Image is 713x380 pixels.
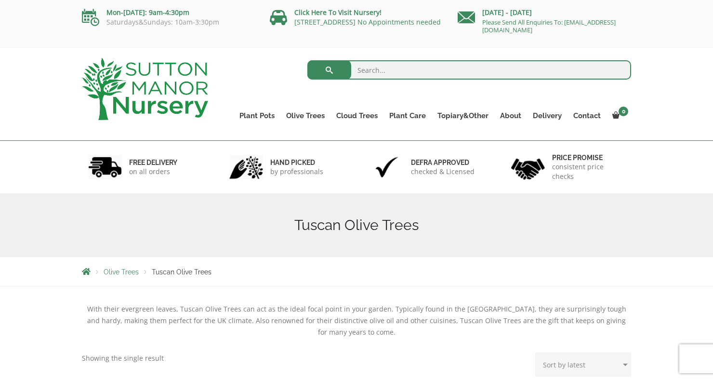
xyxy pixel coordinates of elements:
h1: Tuscan Olive Trees [82,217,631,234]
img: 4.jpg [511,152,545,182]
a: Cloud Trees [330,109,383,122]
a: Plant Care [383,109,432,122]
div: With their evergreen leaves, Tuscan Olive Trees can act as the ideal focal point in your garden. ... [82,303,631,338]
p: on all orders [129,167,177,176]
p: Saturdays&Sundays: 10am-3:30pm [82,18,255,26]
p: [DATE] - [DATE] [458,7,631,18]
input: Search... [307,60,632,80]
select: Shop order [535,353,631,377]
p: by professionals [270,167,323,176]
a: Contact [568,109,607,122]
a: Topiary&Other [432,109,494,122]
a: Click Here To Visit Nursery! [294,8,382,17]
a: Please Send All Enquiries To: [EMAIL_ADDRESS][DOMAIN_NAME] [482,18,616,34]
a: Delivery [527,109,568,122]
a: Olive Trees [280,109,330,122]
p: Showing the single result [82,353,164,364]
p: checked & Licensed [411,167,475,176]
a: Plant Pots [234,109,280,122]
h6: FREE DELIVERY [129,158,177,167]
a: Olive Trees [104,268,139,276]
a: 0 [607,109,631,122]
p: consistent price checks [552,162,625,181]
p: Mon-[DATE]: 9am-4:30pm [82,7,255,18]
img: 1.jpg [88,155,122,179]
h6: Price promise [552,153,625,162]
h6: hand picked [270,158,323,167]
nav: Breadcrumbs [82,268,631,275]
span: Tuscan Olive Trees [152,268,211,276]
img: logo [82,58,208,120]
a: [STREET_ADDRESS] No Appointments needed [294,17,441,27]
h6: Defra approved [411,158,475,167]
a: About [494,109,527,122]
img: 2.jpg [229,155,263,179]
span: 0 [619,107,628,116]
img: 3.jpg [370,155,404,179]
